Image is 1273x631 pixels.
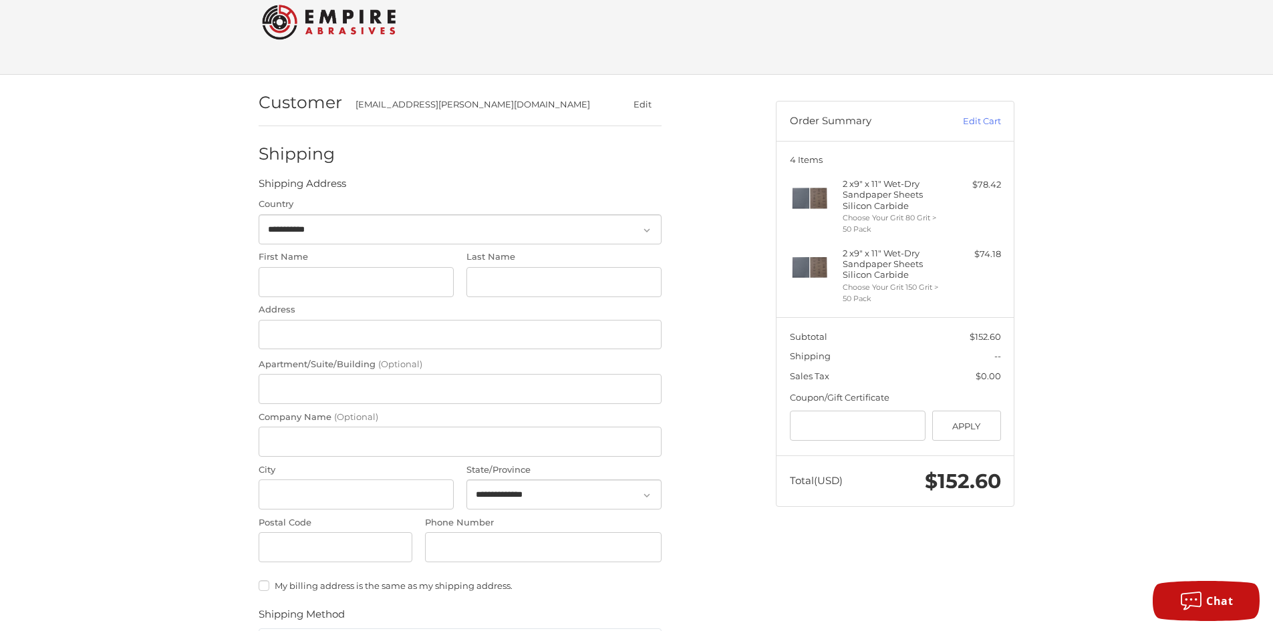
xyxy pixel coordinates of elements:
legend: Shipping Address [259,176,346,198]
span: Subtotal [790,331,827,342]
label: Postal Code [259,516,412,530]
label: Last Name [466,250,662,264]
h2: Customer [259,92,342,113]
span: Chat [1206,594,1233,608]
h4: 2 x 9" x 11" Wet-Dry Sandpaper Sheets Silicon Carbide [843,178,945,211]
div: $78.42 [948,178,1001,192]
small: (Optional) [334,411,378,422]
label: Address [259,303,662,317]
h3: 4 Items [790,154,1001,165]
label: Company Name [259,411,662,424]
label: City [259,463,454,477]
span: Sales Tax [790,371,829,381]
span: Total (USD) [790,474,843,487]
label: Phone Number [425,516,662,530]
li: Choose Your Grit 150 Grit > 50 Pack [843,282,945,304]
label: Apartment/Suite/Building [259,358,662,371]
h4: 2 x 9" x 11" Wet-Dry Sandpaper Sheets Silicon Carbide [843,248,945,280]
label: Country [259,198,662,211]
legend: Shipping Method [259,607,345,628]
span: $152.60 [970,331,1001,342]
button: Chat [1153,581,1260,621]
input: Gift Certificate or Coupon Code [790,411,926,441]
label: First Name [259,250,454,264]
div: $74.18 [948,248,1001,261]
button: Edit [623,95,662,114]
button: Apply [932,411,1001,441]
small: (Optional) [378,359,422,369]
h3: Order Summary [790,115,934,128]
span: Shipping [790,351,831,361]
span: $152.60 [925,469,1001,493]
li: Choose Your Grit 80 Grit > 50 Pack [843,212,945,234]
div: [EMAIL_ADDRESS][PERSON_NAME][DOMAIN_NAME] [356,98,597,112]
a: Edit Cart [934,115,1001,128]
label: State/Province [466,463,662,477]
span: -- [994,351,1001,361]
h2: Shipping [259,144,337,164]
div: Coupon/Gift Certificate [790,391,1001,405]
span: $0.00 [976,371,1001,381]
label: My billing address is the same as my shipping address. [259,580,662,591]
